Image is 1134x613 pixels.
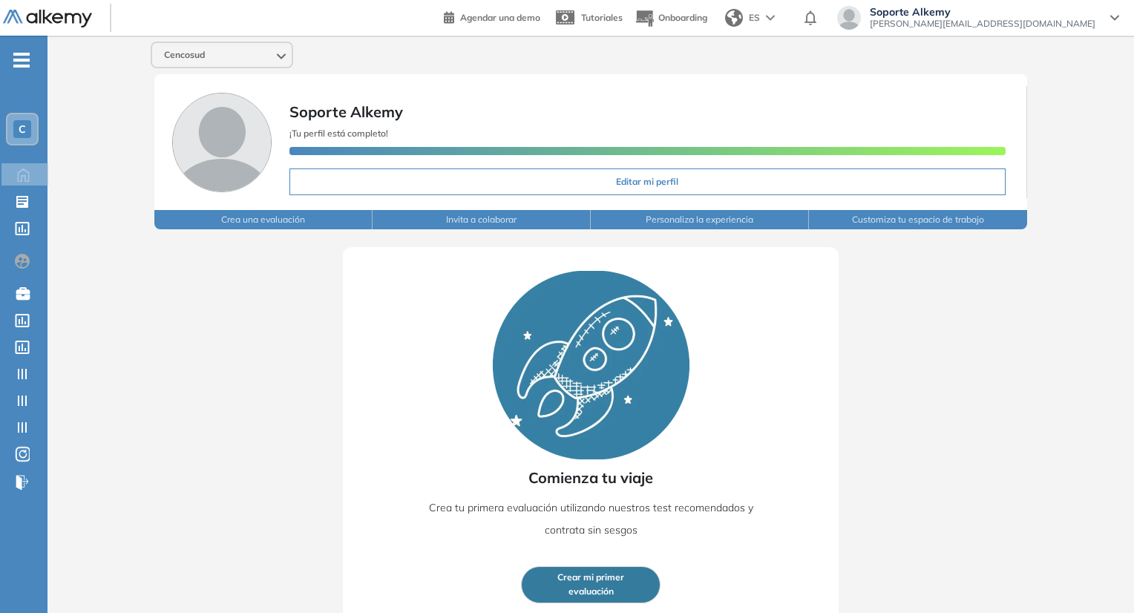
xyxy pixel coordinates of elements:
[172,93,272,192] img: Foto de perfil
[289,168,1006,195] button: Editar mi perfil
[493,271,689,459] img: Rocket
[3,10,92,28] img: Logo
[749,11,760,24] span: ES
[154,210,373,229] button: Crea una evaluación
[658,12,707,23] span: Onboarding
[581,12,623,23] span: Tutoriales
[444,7,540,25] a: Agendar una demo
[568,585,614,599] span: evaluación
[528,467,653,489] span: Comienza tu viaje
[725,9,743,27] img: world
[460,12,540,23] span: Agendar una demo
[635,2,707,34] button: Onboarding
[373,210,591,229] button: Invita a colaborar
[289,102,403,121] span: Soporte Alkemy
[591,210,809,229] button: Personaliza la experiencia
[557,571,624,585] span: Crear mi primer
[870,6,1095,18] span: Soporte Alkemy
[809,210,1027,229] button: Customiza tu espacio de trabajo
[766,15,775,21] img: arrow
[416,496,765,541] p: Crea tu primera evaluación utilizando nuestros test recomendados y contrata sin sesgos
[521,566,661,603] button: Crear mi primerevaluación
[13,59,30,62] i: -
[289,128,388,139] span: ¡Tu perfil está completo!
[19,123,26,135] span: C
[870,18,1095,30] span: [PERSON_NAME][EMAIL_ADDRESS][DOMAIN_NAME]
[164,49,205,61] span: Cencosud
